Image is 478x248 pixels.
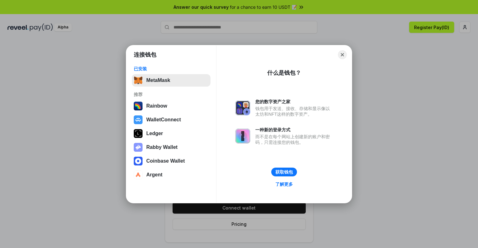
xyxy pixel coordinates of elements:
img: svg+xml,%3Csvg%20width%3D%22120%22%20height%3D%22120%22%20viewBox%3D%220%200%20120%20120%22%20fil... [134,102,143,110]
div: 获取钱包 [275,169,293,175]
div: Rainbow [146,103,167,109]
button: MetaMask [132,74,210,87]
button: Argent [132,169,210,181]
button: 获取钱包 [271,168,297,176]
button: Ledger [132,127,210,140]
div: Rabby Wallet [146,144,178,150]
button: Close [338,50,347,59]
div: Ledger [146,131,163,136]
img: svg+xml,%3Csvg%20width%3D%2228%22%20height%3D%2228%22%20viewBox%3D%220%200%2028%2028%22%20fill%3D... [134,115,143,124]
img: svg+xml,%3Csvg%20width%3D%2228%22%20height%3D%2228%22%20viewBox%3D%220%200%2028%2028%22%20fill%3D... [134,170,143,179]
img: svg+xml,%3Csvg%20xmlns%3D%22http%3A%2F%2Fwww.w3.org%2F2000%2Fsvg%22%20fill%3D%22none%22%20viewBox... [235,100,250,115]
button: WalletConnect [132,114,210,126]
div: 什么是钱包？ [267,69,301,77]
div: WalletConnect [146,117,181,123]
a: 了解更多 [272,180,297,188]
button: Rainbow [132,100,210,112]
img: svg+xml,%3Csvg%20fill%3D%22none%22%20height%3D%2233%22%20viewBox%3D%220%200%2035%2033%22%20width%... [134,76,143,85]
img: svg+xml,%3Csvg%20width%3D%2228%22%20height%3D%2228%22%20viewBox%3D%220%200%2028%2028%22%20fill%3D... [134,157,143,165]
div: 钱包用于发送、接收、存储和显示像以太坊和NFT这样的数字资产。 [255,106,333,117]
img: svg+xml,%3Csvg%20xmlns%3D%22http%3A%2F%2Fwww.w3.org%2F2000%2Fsvg%22%20width%3D%2228%22%20height%3... [134,129,143,138]
h1: 连接钱包 [134,51,156,58]
div: 推荐 [134,92,209,97]
div: 而不是在每个网站上创建新的账户和密码，只需连接您的钱包。 [255,134,333,145]
div: Coinbase Wallet [146,158,185,164]
img: svg+xml,%3Csvg%20xmlns%3D%22http%3A%2F%2Fwww.w3.org%2F2000%2Fsvg%22%20fill%3D%22none%22%20viewBox... [235,129,250,144]
div: Argent [146,172,163,178]
div: 一种新的登录方式 [255,127,333,133]
button: Coinbase Wallet [132,155,210,167]
div: 您的数字资产之家 [255,99,333,104]
img: svg+xml,%3Csvg%20xmlns%3D%22http%3A%2F%2Fwww.w3.org%2F2000%2Fsvg%22%20fill%3D%22none%22%20viewBox... [134,143,143,152]
div: MetaMask [146,78,170,83]
div: 已安装 [134,66,209,72]
button: Rabby Wallet [132,141,210,154]
div: 了解更多 [275,181,293,187]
